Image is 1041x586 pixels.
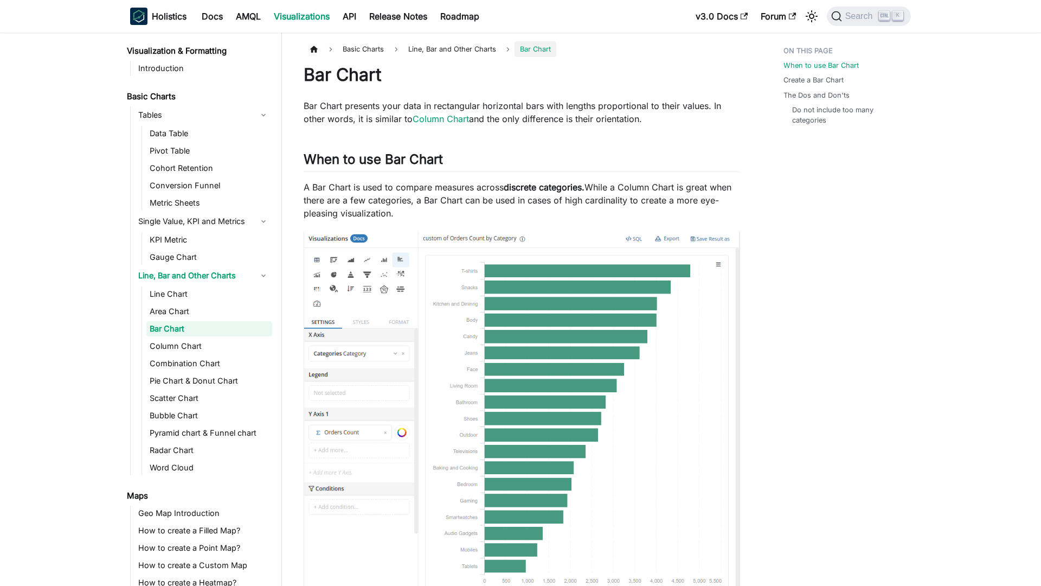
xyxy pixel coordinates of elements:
[304,41,324,57] a: Home page
[363,8,434,25] a: Release Notes
[124,43,272,59] a: Visualization & Formatting
[792,105,900,125] a: Do not include too many categories
[304,151,740,172] h2: When to use Bar Chart
[195,8,229,25] a: Docs
[152,10,187,23] b: Holistics
[146,339,272,354] a: Column Chart
[337,41,389,57] span: Basic Charts
[146,304,272,319] a: Area Chart
[146,126,272,141] a: Data Table
[124,89,272,104] a: Basic Charts
[267,8,336,25] a: Visualizations
[124,488,272,504] a: Maps
[783,60,859,71] a: When to use Bar Chart
[135,523,272,538] a: How to create a Filled Map?
[803,8,820,25] button: Switch between dark and light mode (currently light mode)
[783,90,850,100] a: The Dos and Don'ts
[842,11,879,21] span: Search
[130,8,147,25] img: Holistics
[135,106,272,124] a: Tables
[827,7,911,26] button: Search (Ctrl+K)
[304,99,740,125] p: Bar Chart presents your data in rectangular horizontal bars with lengths proportional to their va...
[130,8,187,25] a: HolisticsHolistics
[146,250,272,265] a: Gauge Chart
[892,11,903,21] kbd: K
[135,61,272,76] a: Introduction
[146,195,272,211] a: Metric Sheets
[135,540,272,556] a: How to create a Point Map?
[304,41,740,57] nav: Breadcrumbs
[119,33,282,586] nav: Docs sidebar
[146,286,272,302] a: Line Chart
[403,41,502,57] span: Line, Bar and Other Charts
[146,460,272,475] a: Word Cloud
[146,232,272,247] a: KPI Metric
[146,178,272,193] a: Conversion Funnel
[135,267,272,284] a: Line, Bar and Other Charts
[783,75,844,85] a: Create a Bar Chart
[146,161,272,176] a: Cohort Retention
[434,8,486,25] a: Roadmap
[135,213,272,230] a: Single Value, KPI and Metrics
[515,41,556,57] span: Bar Chart
[135,506,272,521] a: Geo Map Introduction
[304,64,740,86] h1: Bar Chart
[689,8,754,25] a: v3.0 Docs
[304,181,740,220] p: A Bar Chart is used to compare measures across While a Column Chart is great when there are a few...
[146,425,272,441] a: Pyramid chart & Funnel chart
[504,182,584,193] strong: discrete categories.
[754,8,802,25] a: Forum
[146,143,272,158] a: Pivot Table
[135,558,272,573] a: How to create a Custom Map
[413,113,469,124] a: Column Chart
[336,8,363,25] a: API
[229,8,267,25] a: AMQL
[146,321,272,336] a: Bar Chart
[146,408,272,423] a: Bubble Chart
[146,356,272,371] a: Combination Chart
[146,443,272,458] a: Radar Chart
[146,373,272,388] a: Pie Chart & Donut Chart
[146,391,272,406] a: Scatter Chart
